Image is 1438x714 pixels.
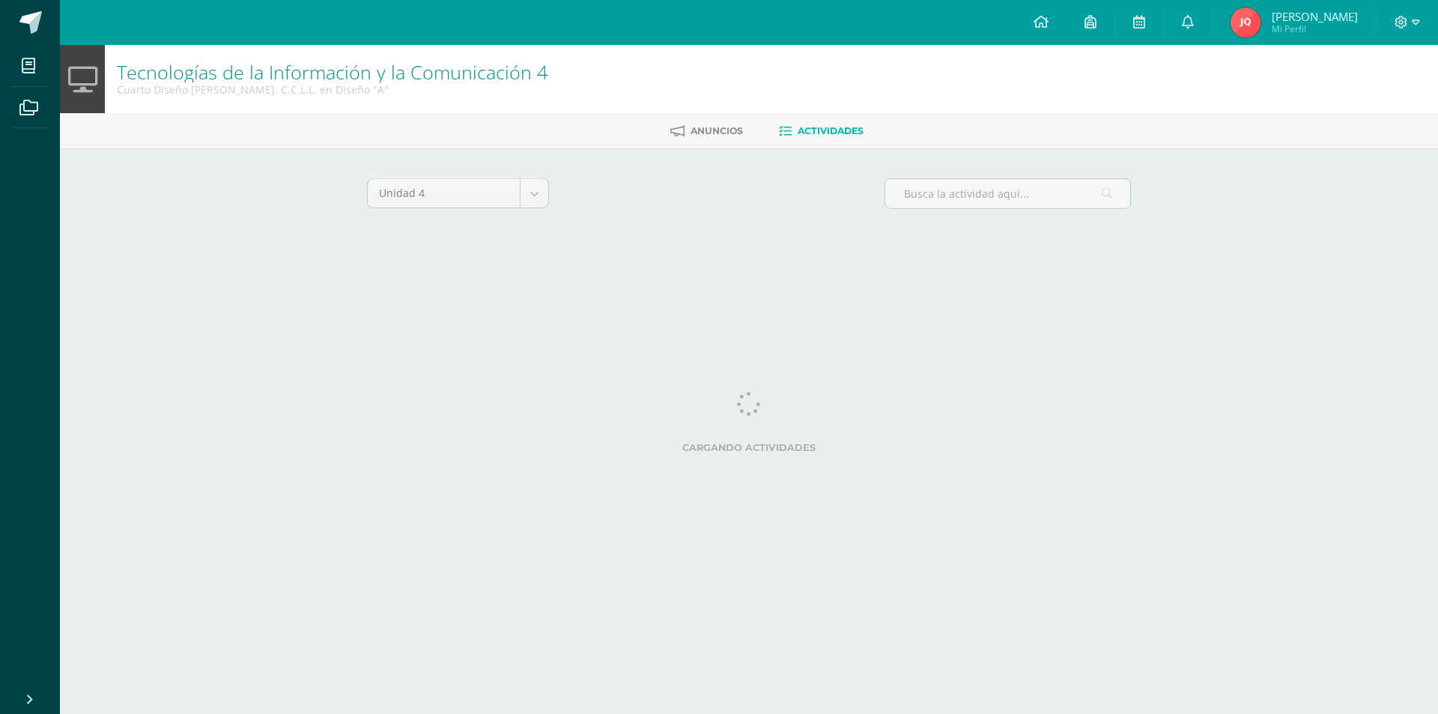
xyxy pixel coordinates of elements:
[670,119,743,143] a: Anuncios
[779,119,864,143] a: Actividades
[1231,7,1260,37] img: 46b37497439f550735bb953ad5b88659.png
[798,125,864,136] span: Actividades
[117,82,547,97] div: Cuarto Diseño Bach. C.C.L.L. en Diseño 'A'
[379,179,509,208] span: Unidad 4
[691,125,743,136] span: Anuncios
[117,59,547,85] a: Tecnologías de la Información y la Comunicación 4
[885,179,1130,208] input: Busca la actividad aquí...
[1272,9,1358,24] span: [PERSON_NAME]
[1272,22,1358,35] span: Mi Perfil
[368,179,548,208] a: Unidad 4
[117,61,547,82] h1: Tecnologías de la Información y la Comunicación 4
[367,442,1131,453] label: Cargando actividades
